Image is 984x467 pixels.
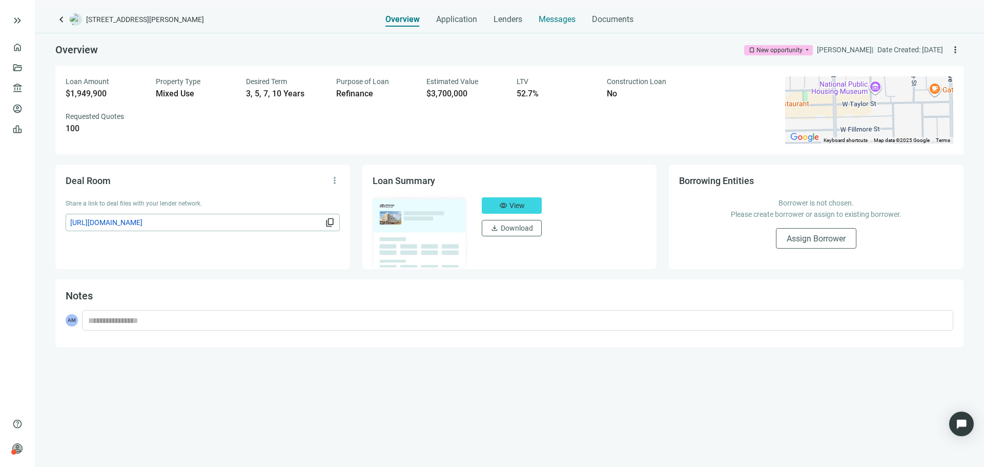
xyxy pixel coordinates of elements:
div: 3, 5, 7, 10 Years [246,89,324,99]
span: Desired Term [246,77,287,86]
span: Messages [539,14,576,24]
span: Lenders [494,14,522,25]
span: visibility [499,201,507,210]
img: dealOverviewImg [370,194,470,270]
span: LTV [517,77,528,86]
span: Construction Loan [607,77,666,86]
span: [URL][DOMAIN_NAME] [70,217,323,228]
button: more_vert [326,172,343,189]
span: Download [501,224,533,232]
span: more_vert [950,45,960,55]
img: Google [788,131,822,144]
button: downloadDownload [482,220,542,236]
div: $3,700,000 [426,89,504,99]
button: keyboard_double_arrow_right [11,14,24,27]
a: Open this area in Google Maps (opens a new window) [788,131,822,144]
span: Property Type [156,77,200,86]
span: Estimated Value [426,77,478,86]
span: person [12,443,23,454]
span: bookmark [748,47,755,54]
span: more_vert [330,175,340,186]
a: Terms (opens in new tab) [936,137,950,143]
span: Overview [55,44,98,56]
div: [PERSON_NAME] | [817,44,873,55]
span: download [490,224,499,232]
div: Open Intercom Messenger [949,412,974,436]
button: Assign Borrower [776,228,856,249]
div: Mixed Use [156,89,234,99]
span: help [12,419,23,429]
p: Please create borrower or assign to existing borrower. [689,209,943,220]
span: Overview [385,14,420,25]
div: New opportunity [756,45,803,55]
span: Requested Quotes [66,112,124,120]
div: 52.7% [517,89,594,99]
span: Loan Summary [373,175,435,186]
img: deal-logo [70,13,82,26]
button: Keyboard shortcuts [824,137,868,144]
span: Borrowing Entities [679,175,754,186]
p: Borrower is not chosen. [689,197,943,209]
span: Application [436,14,477,25]
span: Purpose of Loan [336,77,389,86]
div: Date Created: [DATE] [877,44,943,55]
span: Assign Borrower [787,234,846,243]
span: Deal Room [66,175,111,186]
span: content_copy [325,217,335,228]
span: Map data ©2025 Google [874,137,930,143]
div: No [607,89,685,99]
span: Loan Amount [66,77,109,86]
span: AM [66,314,78,327]
span: [STREET_ADDRESS][PERSON_NAME] [86,14,204,25]
span: Share a link to deal files with your lender network. [66,200,202,207]
span: View [509,201,525,210]
div: $1,949,900 [66,89,143,99]
a: keyboard_arrow_left [55,13,68,26]
div: 100 [66,124,143,134]
button: visibilityView [482,197,542,214]
button: more_vert [947,42,963,58]
span: Notes [66,290,93,302]
span: account_balance [12,83,19,93]
div: Refinance [336,89,414,99]
span: Documents [592,14,633,25]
